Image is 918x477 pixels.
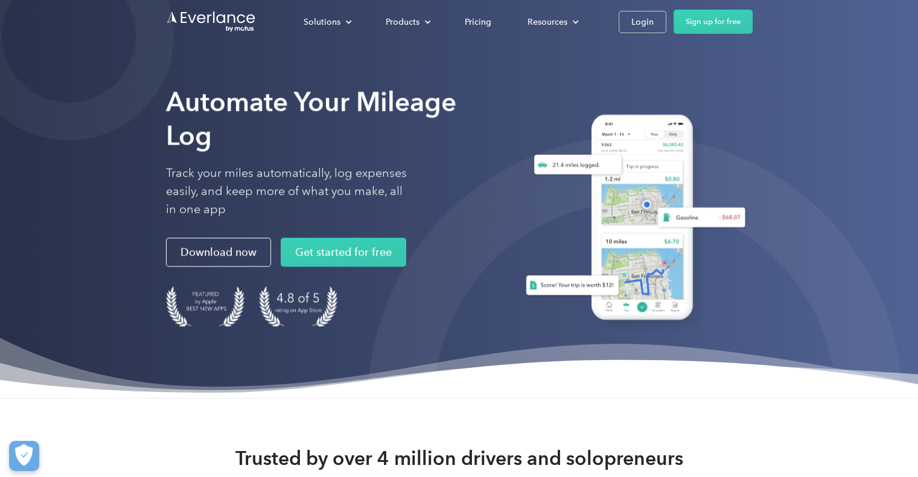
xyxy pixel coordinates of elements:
img: Badge for Featured by Apple Best New Apps [166,286,244,326]
a: Download now [166,238,271,267]
img: 4.9 out of 5 stars on the app store [259,286,337,326]
div: Login [631,14,654,30]
a: Go to homepage [166,10,257,33]
img: Everlance, mileage tracker app, expense tracking app [511,106,753,334]
p: Track your miles automatically, log expenses easily, and keep more of what you make, all in one app [166,164,407,218]
button: Cookies Settings [9,441,39,471]
a: Login [619,11,666,33]
a: Pricing [453,11,503,33]
div: Solutions [292,11,362,33]
strong: Trusted by over 4 million drivers and solopreneurs [235,446,683,470]
div: Resources [515,11,588,33]
div: Solutions [304,14,340,30]
div: Products [374,11,441,33]
div: Pricing [465,14,491,30]
div: Products [386,14,419,30]
strong: Automate Your Mileage Log [166,86,456,151]
a: Get started for free [281,238,406,267]
a: Sign up for free [674,10,753,34]
div: Resources [528,14,567,30]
